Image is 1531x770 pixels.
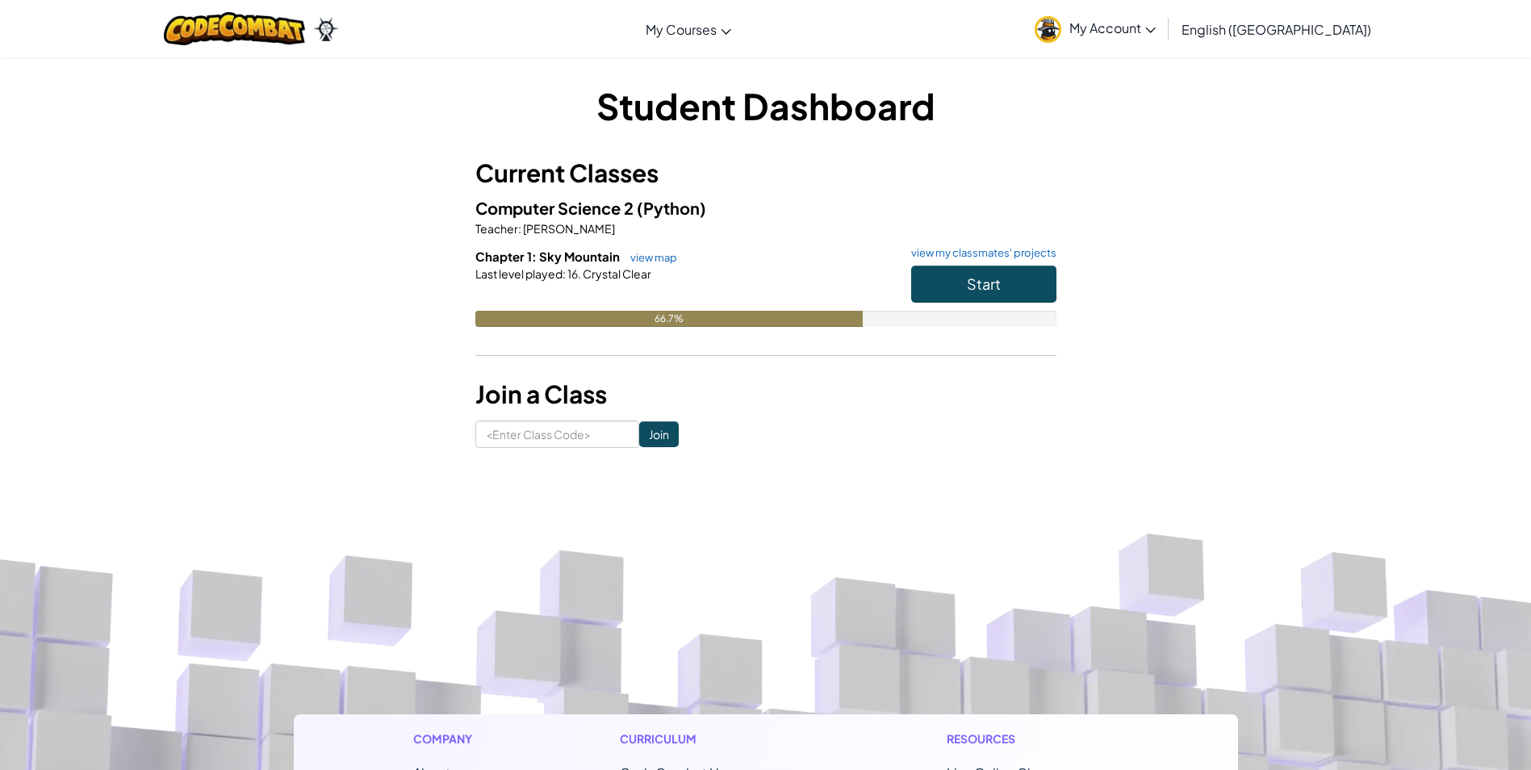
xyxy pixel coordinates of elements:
[1173,7,1379,51] a: English ([GEOGRAPHIC_DATA])
[475,221,518,236] span: Teacher
[622,251,677,264] a: view map
[947,730,1119,747] h1: Resources
[1182,21,1371,38] span: English ([GEOGRAPHIC_DATA])
[313,17,339,41] img: Ozaria
[475,266,563,281] span: Last level played
[475,421,639,448] input: <Enter Class Code>
[638,7,739,51] a: My Courses
[521,221,615,236] span: [PERSON_NAME]
[475,81,1056,131] h1: Student Dashboard
[646,21,717,38] span: My Courses
[911,266,1056,303] button: Start
[967,274,1001,293] span: Start
[518,221,521,236] span: :
[475,249,622,264] span: Chapter 1: Sky Mountain
[164,12,305,45] img: CodeCombat logo
[413,730,488,747] h1: Company
[475,311,863,327] div: 66.7%
[620,730,815,747] h1: Curriculum
[581,266,651,281] span: Crystal Clear
[475,198,637,218] span: Computer Science 2
[639,421,679,447] input: Join
[1069,19,1156,36] span: My Account
[566,266,581,281] span: 16.
[637,198,706,218] span: (Python)
[475,376,1056,412] h3: Join a Class
[903,248,1056,258] a: view my classmates' projects
[563,266,566,281] span: :
[1035,16,1061,43] img: avatar
[1027,3,1164,54] a: My Account
[475,155,1056,191] h3: Current Classes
